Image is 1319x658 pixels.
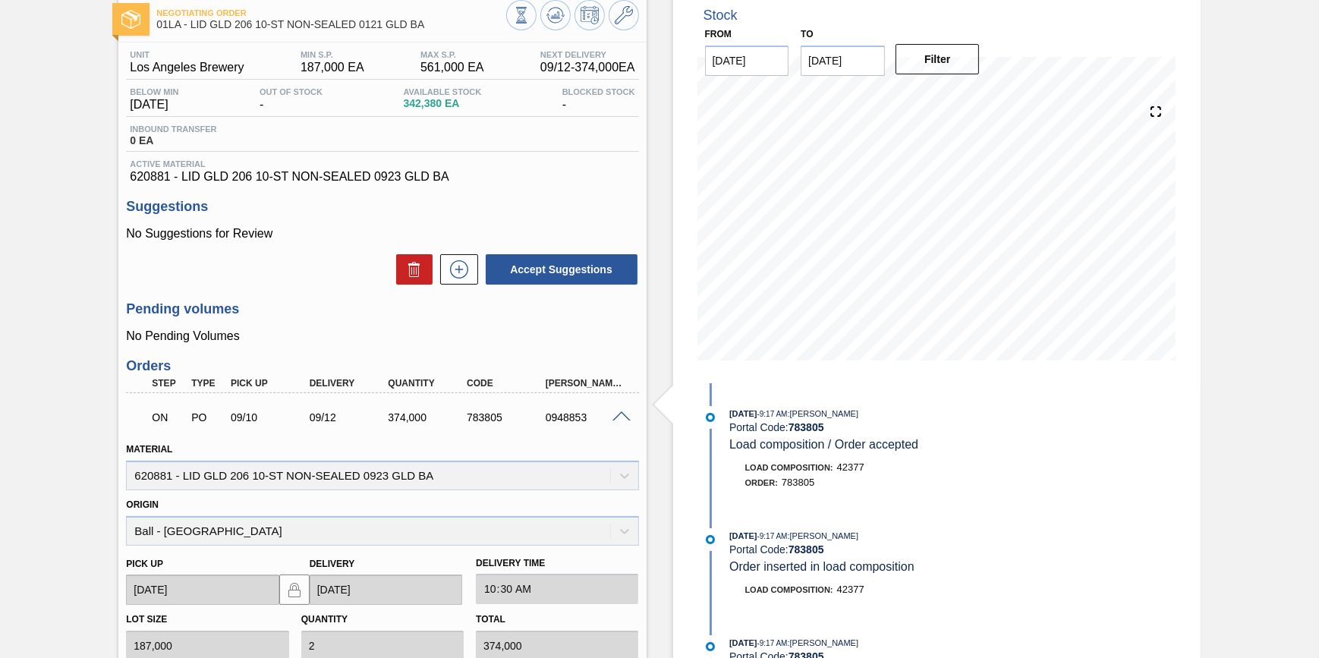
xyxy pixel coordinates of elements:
[130,98,178,112] span: [DATE]
[559,87,639,112] div: -
[476,553,638,575] label: Delivery Time
[706,535,715,544] img: atual
[130,124,216,134] span: Inbound Transfer
[476,614,505,625] label: Total
[788,638,859,647] span: : [PERSON_NAME]
[729,438,918,451] span: Load composition / Order accepted
[729,543,1090,556] div: Portal Code:
[126,575,279,605] input: mm/dd/yyyy
[789,543,824,556] strong: 783805
[301,614,348,625] label: Quantity
[130,50,244,59] span: Unit
[285,581,304,599] img: locked
[187,411,228,423] div: Purchase order
[148,378,188,389] div: Step
[130,170,634,184] span: 620881 - LID GLD 206 10-ST NON-SEALED 0923 GLD BA
[486,254,637,285] button: Accept Suggestions
[729,421,1090,433] div: Portal Code:
[389,254,433,285] div: Delete Suggestions
[404,98,482,109] span: 342,380 EA
[706,413,715,422] img: atual
[729,560,914,573] span: Order inserted in load composition
[306,378,393,389] div: Delivery
[126,227,638,241] p: No Suggestions for Review
[420,50,484,59] span: MAX S.P.
[404,87,482,96] span: Available Stock
[420,61,484,74] span: 561,000 EA
[729,531,757,540] span: [DATE]
[433,254,478,285] div: New suggestion
[704,8,738,24] div: Stock
[540,50,635,59] span: Next Delivery
[384,411,471,423] div: 374,000
[745,585,833,594] span: Load Composition :
[384,378,471,389] div: Quantity
[837,584,864,595] span: 42377
[256,87,326,112] div: -
[126,559,163,569] label: Pick up
[757,410,788,418] span: - 9:17 AM
[301,61,364,74] span: 187,000 EA
[745,478,778,487] span: Order :
[130,87,178,96] span: Below Min
[896,44,980,74] button: Filter
[126,358,638,374] h3: Orders
[801,46,885,76] input: mm/dd/yyyy
[126,199,638,215] h3: Suggestions
[729,409,757,418] span: [DATE]
[126,301,638,317] h3: Pending volumes
[187,378,228,389] div: Type
[745,463,833,472] span: Load Composition :
[227,378,314,389] div: Pick up
[562,87,635,96] span: Blocked Stock
[260,87,323,96] span: Out Of Stock
[788,409,859,418] span: : [PERSON_NAME]
[306,411,393,423] div: 09/12/2025
[279,575,310,605] button: locked
[156,19,505,30] span: 01LA - LID GLD 206 10-ST NON-SEALED 0121 GLD BA
[706,642,715,651] img: atual
[301,50,364,59] span: MIN S.P.
[540,61,635,74] span: 09/12 - 374,000 EA
[705,29,732,39] label: From
[478,253,639,286] div: Accept Suggestions
[782,477,814,488] span: 783805
[126,329,638,343] p: No Pending Volumes
[310,575,462,605] input: mm/dd/yyyy
[788,531,859,540] span: : [PERSON_NAME]
[126,444,172,455] label: Material
[148,401,188,434] div: Negotiating Order
[130,159,634,168] span: Active Material
[130,61,244,74] span: Los Angeles Brewery
[126,614,167,625] label: Lot size
[463,378,550,389] div: Code
[156,8,505,17] span: Negotiating Order
[121,10,140,29] img: Ícone
[729,638,757,647] span: [DATE]
[801,29,813,39] label: to
[837,461,864,473] span: 42377
[126,499,159,510] label: Origin
[227,411,314,423] div: 09/10/2025
[310,559,355,569] label: Delivery
[463,411,550,423] div: 783805
[789,421,824,433] strong: 783805
[152,411,184,423] p: ON
[757,532,788,540] span: - 9:17 AM
[542,411,629,423] div: 0948853
[542,378,629,389] div: [PERSON_NAME]. ID
[705,46,789,76] input: mm/dd/yyyy
[757,639,788,647] span: - 9:17 AM
[130,135,216,146] span: 0 EA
